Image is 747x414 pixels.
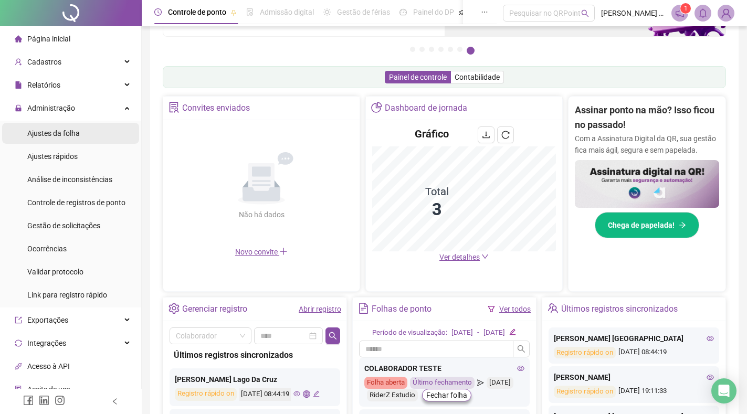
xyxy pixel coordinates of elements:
[419,47,425,52] button: 2
[27,385,70,394] span: Aceite de uso
[415,126,449,141] h4: Gráfico
[246,8,254,16] span: file-done
[23,395,34,406] span: facebook
[451,327,473,338] div: [DATE]
[718,5,734,21] img: 89514
[698,8,708,18] span: bell
[554,333,714,344] div: [PERSON_NAME] [GEOGRAPHIC_DATA]
[439,253,480,261] span: Ver detalhes
[595,212,699,238] button: Chega de papelada!
[182,300,247,318] div: Gerenciar registro
[399,8,407,16] span: dashboard
[410,47,415,52] button: 1
[27,104,75,112] span: Administração
[15,363,22,370] span: api
[575,103,719,133] h2: Assinar ponto na mão? Isso ficou no passado!
[517,365,524,372] span: eye
[364,363,524,374] div: COLABORADOR TESTE
[548,303,559,314] span: team
[371,102,382,113] span: pie-chart
[182,99,250,117] div: Convites enviados
[27,221,100,230] span: Gestão de solicitações
[27,152,78,161] span: Ajustes rápidos
[15,339,22,347] span: sync
[27,316,68,324] span: Exportações
[601,7,665,19] span: [PERSON_NAME] - RiderZ Estudio
[329,332,337,340] span: search
[487,377,513,389] div: [DATE]
[154,8,162,16] span: clock-circle
[457,47,462,52] button: 6
[175,374,335,385] div: [PERSON_NAME] Lago Da Cruz
[477,377,484,389] span: send
[679,221,686,229] span: arrow-right
[213,209,310,220] div: Não há dados
[27,198,125,207] span: Controle de registros de ponto
[448,47,453,52] button: 5
[337,8,390,16] span: Gestão de férias
[509,328,516,335] span: edit
[111,398,119,405] span: left
[367,389,418,401] div: RiderZ Estudio
[235,248,288,256] span: Novo convite
[27,175,112,184] span: Análise de inconsistências
[581,9,589,17] span: search
[429,47,434,52] button: 3
[15,316,22,324] span: export
[458,9,465,16] span: pushpin
[684,5,688,12] span: 1
[410,377,475,389] div: Último fechamento
[299,305,341,313] a: Abrir registro
[372,300,432,318] div: Folhas de ponto
[501,131,510,139] span: reload
[27,35,70,43] span: Página inicial
[554,386,714,398] div: [DATE] 19:11:33
[239,388,291,401] div: [DATE] 08:44:19
[169,102,180,113] span: solution
[707,374,714,381] span: eye
[313,390,320,397] span: edit
[517,345,525,353] span: search
[554,371,714,383] div: [PERSON_NAME]
[364,377,407,389] div: Folha aberta
[27,362,70,370] span: Acesso à API
[279,247,288,256] span: plus
[323,8,331,16] span: sun
[55,395,65,406] span: instagram
[554,347,616,359] div: Registro rápido on
[426,389,467,401] span: Fechar folha
[260,8,314,16] span: Admissão digital
[438,47,444,52] button: 4
[455,73,500,81] span: Contabilidade
[175,388,237,401] div: Registro rápido on
[575,133,719,156] p: Com a Assinatura Digital da QR, sua gestão fica mais ágil, segura e sem papelada.
[15,81,22,89] span: file
[422,389,471,401] button: Fechar folha
[303,390,310,397] span: global
[372,327,447,338] div: Período de visualização:
[481,8,488,16] span: ellipsis
[15,35,22,43] span: home
[39,395,49,406] span: linkedin
[499,305,531,313] a: Ver todos
[467,47,475,55] button: 7
[293,390,300,397] span: eye
[169,303,180,314] span: setting
[675,8,685,18] span: notification
[174,348,336,362] div: Últimos registros sincronizados
[15,386,22,393] span: audit
[413,8,454,16] span: Painel do DP
[488,305,495,313] span: filter
[707,335,714,342] span: eye
[575,160,719,208] img: banner%2F02c71560-61a6-44d4-94b9-c8ab97240462.png
[554,386,616,398] div: Registro rápido on
[27,81,60,89] span: Relatórios
[358,303,369,314] span: file-text
[554,347,714,359] div: [DATE] 08:44:19
[27,268,83,276] span: Validar protocolo
[680,3,691,14] sup: 1
[561,300,678,318] div: Últimos registros sincronizados
[27,339,66,347] span: Integrações
[481,253,489,260] span: down
[27,245,67,253] span: Ocorrências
